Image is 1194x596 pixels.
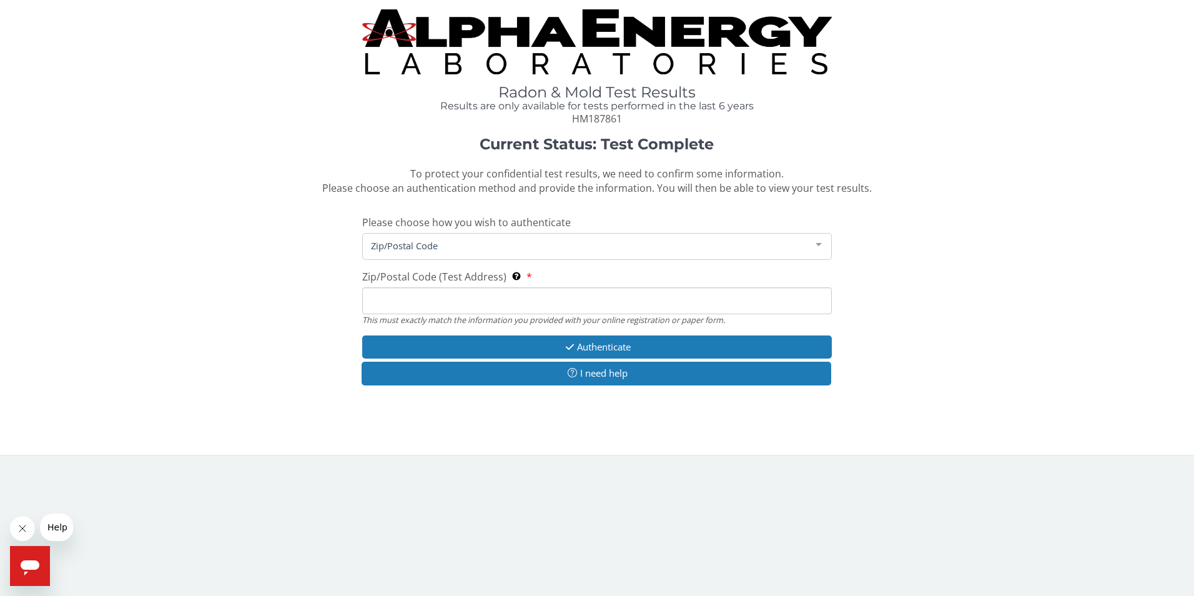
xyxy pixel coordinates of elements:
span: Zip/Postal Code (Test Address) [362,270,506,284]
button: Authenticate [362,335,832,359]
iframe: Button to launch messaging window [10,546,50,586]
span: Zip/Postal Code [368,239,807,252]
iframe: Close message [10,516,35,541]
div: This must exactly match the information you provided with your online registration or paper form. [362,314,832,325]
button: I need help [362,362,832,385]
h4: Results are only available for tests performed in the last 6 years [362,101,832,112]
span: Please choose how you wish to authenticate [362,216,571,229]
h1: Radon & Mold Test Results [362,84,832,101]
span: To protect your confidential test results, we need to confirm some information. Please choose an ... [322,167,872,195]
span: HM187861 [572,112,622,126]
strong: Current Status: Test Complete [480,135,714,153]
iframe: Message from company [40,514,73,541]
img: TightCrop.jpg [362,9,832,74]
